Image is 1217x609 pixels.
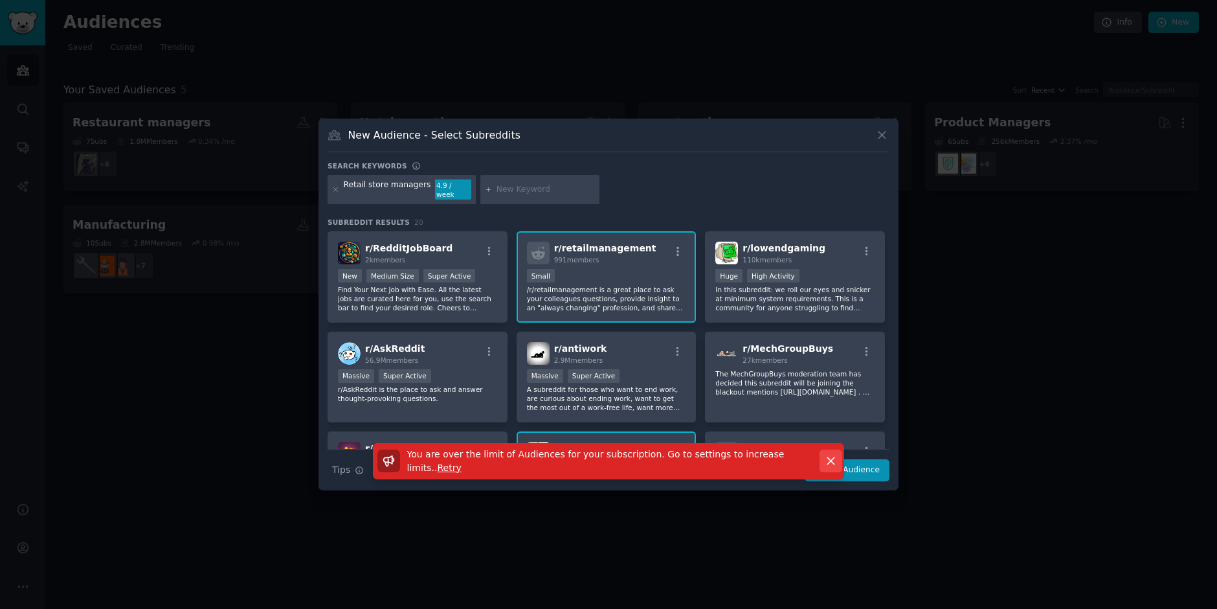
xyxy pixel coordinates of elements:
span: r/ retailmanagement [554,243,656,253]
img: MechGroupBuys [715,342,738,365]
img: discountsatstores [338,442,361,465]
span: Subreddit Results [328,218,410,227]
span: 27k members [742,356,787,364]
p: In this subreddit: we roll our eyes and snicker at minimum system requirements. This is a communi... [715,285,875,312]
span: You are over the limit of Audiences for your subscription. Go to settings to increase limits. . [407,449,785,473]
div: Massive [527,369,563,383]
h3: New Audience - Select Subreddits [348,128,520,142]
img: antiwork [527,342,550,365]
p: The MechGroupBuys moderation team has decided this subreddit will be joining the blackout mention... [715,369,875,396]
span: r/ AskReddit [365,343,425,354]
span: Retry [438,463,462,473]
p: A subreddit for those who want to end work, are curious about ending work, want to get the most o... [527,385,686,412]
img: retailhell [527,442,550,465]
input: New Keyword [497,184,595,196]
h3: Search keywords [328,161,407,170]
div: Super Active [379,369,431,383]
span: 20 [414,218,423,226]
span: 56.9M members [365,356,418,364]
span: 2k members [365,256,406,264]
span: 2.9M members [554,356,603,364]
span: r/ antiwork [554,343,607,354]
div: Retail store managers [344,179,431,200]
div: Super Active [568,369,620,383]
p: /r/retailmanagement is a great place to ask your colleagues questions, provide insight to an "alw... [527,285,686,312]
p: Find Your Next Job with Ease. All the latest jobs are curated here for you, use the search bar to... [338,285,497,312]
img: lowendgaming [715,242,738,264]
div: Huge [715,269,742,282]
img: RedditJobBoard [338,242,361,264]
span: 991 members [554,256,599,264]
div: Medium Size [366,269,419,282]
div: New [338,269,362,282]
div: Small [527,269,555,282]
img: AskReddit [338,342,361,365]
p: r/AskReddit is the place to ask and answer thought-provoking questions. [338,385,497,403]
span: r/ lowendgaming [742,243,825,253]
span: 110k members [742,256,792,264]
span: r/ RedditJobBoard [365,243,452,253]
div: Massive [338,369,374,383]
div: 4.9 / week [435,179,471,200]
div: High Activity [747,269,799,282]
div: Super Active [423,269,476,282]
span: r/ MechGroupBuys [742,343,833,354]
